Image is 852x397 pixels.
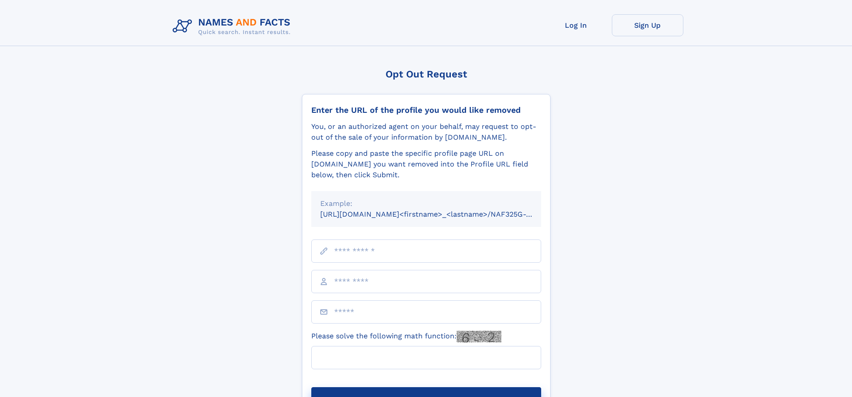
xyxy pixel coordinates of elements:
[302,68,551,80] div: Opt Out Request
[612,14,683,36] a: Sign Up
[169,14,298,38] img: Logo Names and Facts
[320,210,558,218] small: [URL][DOMAIN_NAME]<firstname>_<lastname>/NAF325G-xxxxxxxx
[311,331,501,342] label: Please solve the following math function:
[311,105,541,115] div: Enter the URL of the profile you would like removed
[311,148,541,180] div: Please copy and paste the specific profile page URL on [DOMAIN_NAME] you want removed into the Pr...
[540,14,612,36] a: Log In
[311,121,541,143] div: You, or an authorized agent on your behalf, may request to opt-out of the sale of your informatio...
[320,198,532,209] div: Example:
